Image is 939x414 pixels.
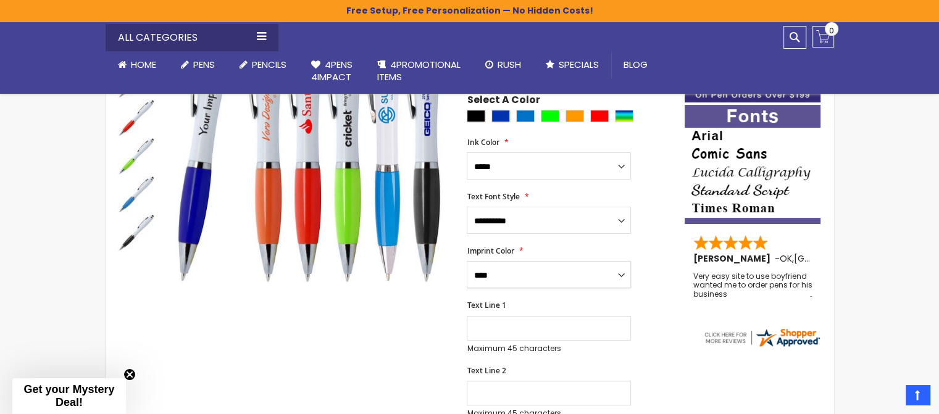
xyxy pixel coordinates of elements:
[118,176,155,213] img: Kimberly Logo Stylus Pens - Special Offer
[23,383,114,408] span: Get your Mystery Deal!
[377,58,461,83] span: 4PROMOTIONAL ITEMS
[685,105,820,224] img: font-personalization-examples
[169,51,227,78] a: Pens
[118,138,155,175] img: Kimberly Logo Stylus Pens - Special Offer
[615,110,633,122] div: Assorted
[533,51,611,78] a: Specials
[252,58,286,71] span: Pencils
[193,58,215,71] span: Pens
[565,110,584,122] div: Orange
[12,378,126,414] div: Get your Mystery Deal!Close teaser
[829,25,834,36] span: 0
[299,51,365,91] a: 4Pens4impact
[311,58,353,83] span: 4Pens 4impact
[118,136,156,175] div: Kimberly Logo Stylus Pens - Special Offer
[118,175,156,213] div: Kimberly Logo Stylus Pens - Special Offer
[131,58,156,71] span: Home
[123,368,136,381] button: Close teaser
[118,213,155,251] div: Kimberly Logo Stylus Pens - Special Offer
[611,51,660,78] a: Blog
[106,51,169,78] a: Home
[498,58,521,71] span: Rush
[794,252,885,265] span: [GEOGRAPHIC_DATA]
[118,214,155,251] img: Kimberly Logo Stylus Pens - Special Offer
[624,58,648,71] span: Blog
[118,98,156,136] div: Kimberly Logo Stylus Pens - Special Offer
[467,300,506,310] span: Text Line 1
[106,24,278,51] div: All Categories
[467,137,499,147] span: Ink Color
[467,110,485,122] div: Black
[467,93,540,110] span: Select A Color
[812,26,834,48] a: 0
[467,365,506,376] span: Text Line 2
[365,51,473,91] a: 4PROMOTIONALITEMS
[118,99,155,136] img: Kimberly Logo Stylus Pens - Special Offer
[775,252,885,265] span: - ,
[473,51,533,78] a: Rush
[227,51,299,78] a: Pencils
[693,252,775,265] span: [PERSON_NAME]
[491,110,510,122] div: Blue
[559,58,599,71] span: Specials
[780,252,792,265] span: OK
[467,246,514,256] span: Imprint Color
[516,110,535,122] div: Blue Light
[541,110,559,122] div: Lime Green
[467,191,519,202] span: Text Font Style
[467,344,631,354] p: Maximum 45 characters
[693,272,813,299] div: Very easy site to use boyfriend wanted me to order pens for his business
[590,110,609,122] div: Red
[168,1,450,283] img: Kimberly Logo Stylus Pens - Special Offer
